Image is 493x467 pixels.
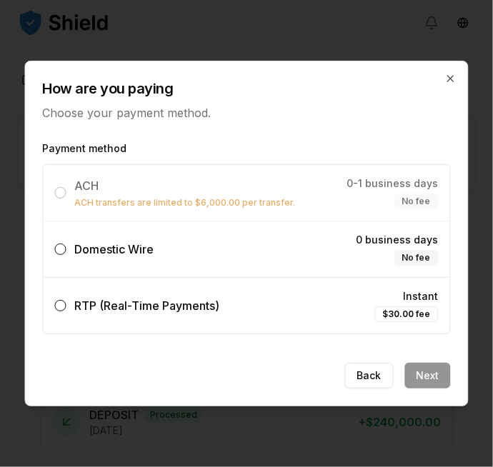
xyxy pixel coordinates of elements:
span: Domestic Wire [75,242,154,256]
span: RTP (Real-Time Payments) [75,298,220,313]
h2: How are you paying [43,79,451,99]
button: ACHACH transfers are limited to $6,000.00 per transfer.0-1 business daysNo fee [55,187,66,199]
span: ACH [75,179,99,193]
p: Choose your payment method. [43,104,451,121]
span: Instant [404,289,439,303]
label: Payment method [43,141,451,156]
div: No fee [394,250,439,266]
span: 0 business days [357,233,439,247]
span: 0-1 business days [347,176,439,191]
div: $30.00 fee [375,306,439,322]
button: Back [345,363,394,388]
p: ACH transfers are limited to $6,000.00 per transfer. [75,197,296,209]
button: Domestic Wire0 business daysNo fee [55,243,66,255]
div: No fee [394,194,439,209]
button: RTP (Real-Time Payments)Instant$30.00 fee [55,300,66,311]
